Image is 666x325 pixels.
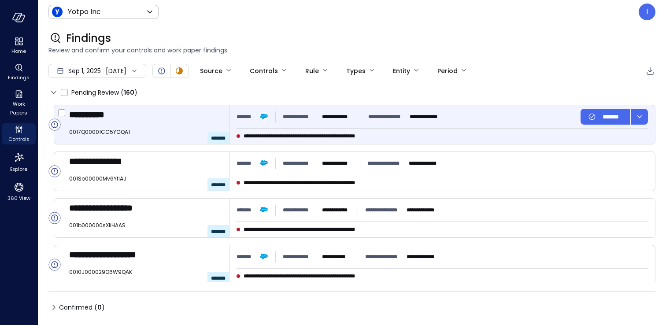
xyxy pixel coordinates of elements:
[59,300,105,314] span: Confirmed
[94,303,105,312] div: ( )
[645,66,655,77] div: Export to CSV
[52,7,63,17] img: Icon
[2,62,36,83] div: Findings
[2,123,36,144] div: Controls
[639,4,655,20] div: Ivailo Emanuilov
[124,88,134,97] span: 160
[69,268,222,277] span: 0010J000029O6W9QAK
[8,73,30,82] span: Findings
[437,63,458,78] div: Period
[581,109,648,125] div: Button group with a nested menu
[71,85,137,100] span: Pending Review
[174,66,185,76] div: In Progress
[200,63,222,78] div: Source
[646,7,648,17] p: I
[630,109,648,125] button: dropdown-icon-button
[250,63,278,78] div: Controls
[48,45,655,55] span: Review and confirm your controls and work paper findings
[5,100,32,117] span: Work Papers
[68,7,101,17] p: Yotpo Inc
[156,66,167,76] div: Open
[69,128,222,137] span: 0017Q00001CC5YGQA1
[69,174,222,183] span: 001So00000Mv6YfIAJ
[2,180,36,203] div: 360 View
[2,35,36,56] div: Home
[11,47,26,55] span: Home
[66,31,111,45] span: Findings
[10,165,27,174] span: Explore
[7,194,30,203] span: 360 View
[68,66,101,76] span: Sep 1, 2025
[8,135,30,144] span: Controls
[305,63,319,78] div: Rule
[48,118,61,131] div: Open
[97,303,102,312] span: 0
[69,221,222,230] span: 001b000000sXliHAAS
[393,63,410,78] div: Entity
[2,88,36,118] div: Work Papers
[48,259,61,271] div: Open
[121,88,137,97] div: ( )
[48,165,61,177] div: Open
[346,63,366,78] div: Types
[2,150,36,174] div: Explore
[48,212,61,224] div: Open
